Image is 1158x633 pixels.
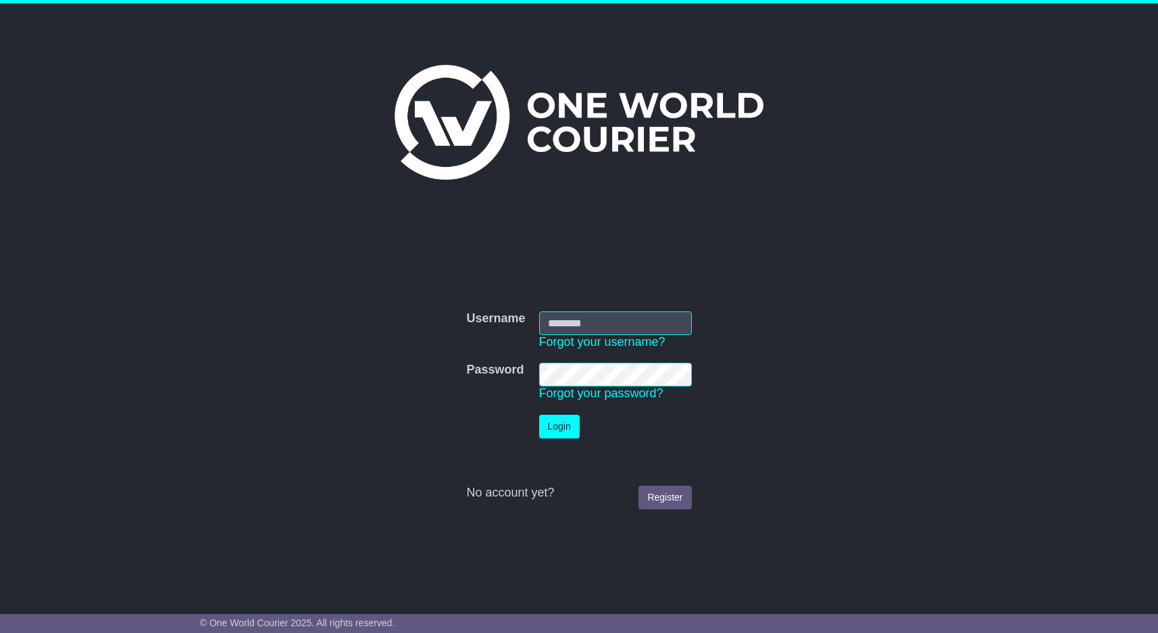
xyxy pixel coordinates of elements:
span: © One World Courier 2025. All rights reserved. [200,617,395,628]
div: No account yet? [466,486,691,501]
label: Username [466,311,525,326]
a: Register [638,486,691,509]
img: One World [395,65,763,180]
a: Forgot your password? [539,386,663,400]
label: Password [466,363,524,378]
a: Forgot your username? [539,335,665,349]
button: Login [539,415,580,438]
